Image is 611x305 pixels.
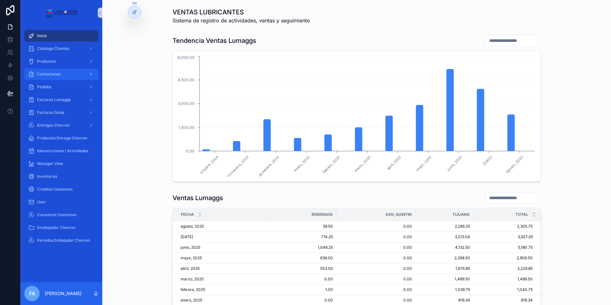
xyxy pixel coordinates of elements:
span: TOTAL [515,212,528,217]
span: Cotizaciones [37,72,61,77]
text: junio, 2025 [446,155,463,172]
a: Facturas Galsa [24,107,98,118]
img: App logo [45,8,77,18]
span: Facturas Galsa [37,110,64,115]
td: 0.00 [337,274,415,285]
tspan: 1,500.00 [179,125,195,130]
h1: Tendencia Ventas Lumaggs [173,36,256,45]
h1: VENTAS LUBRICANTES [173,8,310,17]
span: Inventarios [37,174,57,179]
tspan: 3,000.00 [178,101,195,106]
span: FA [29,290,35,297]
text: enero, 2025 [293,155,311,172]
span: Creditos Cescemex [37,187,73,192]
span: Sistema de registro de actividades, ventas y seguimiento [173,17,310,24]
span: Entregas Chevron [37,123,70,128]
td: 3,213.04 [416,232,474,242]
text: febrero, 2025 [321,155,341,174]
td: 0.00 [337,263,415,274]
a: Productos Entrega Chevron [24,132,98,144]
span: Periodos Embajador Chevron [37,238,90,243]
td: 39.50 [270,221,337,232]
tspan: 0.00 [186,149,195,153]
td: 1,489.50 [416,274,474,285]
span: ENSENADA [312,212,333,217]
text: [DATE] [482,155,493,166]
td: 553.00 [270,263,337,274]
td: 638.00 [270,253,337,263]
span: User [37,199,46,205]
td: 1,040.75 [474,285,540,295]
td: 3,927.29 [474,232,540,242]
a: Cotizaciones [24,68,98,80]
td: 2,229.85 [474,263,540,274]
td: 2,268.50 [416,253,474,263]
td: 0.00 [337,253,415,263]
a: Inicio [24,30,98,42]
td: 0.00 [270,274,337,285]
a: Emabajador Chevron [24,222,98,233]
span: Facturas Lumaggs [37,97,71,102]
text: mayo, 2025 [415,155,432,172]
tspan: 6,000.00 [178,55,195,60]
a: Periodos Embajador Chevron [24,235,98,246]
text: diciembre, 2024 [258,155,280,177]
a: Catalogo Clientes [24,43,98,54]
td: 1,039.75 [416,285,474,295]
a: Facturas Lumaggs [24,94,98,106]
td: [DATE] [173,232,270,242]
div: chart [177,55,537,177]
p: [PERSON_NAME] [45,290,81,297]
span: Productos [37,59,56,64]
a: User [24,196,98,208]
span: Productos Entrega Chevron [37,136,87,141]
h1: Ventas Lumaggs [173,193,223,202]
td: 1,048.25 [270,242,337,253]
span: Interaccciones / Actividades [37,148,88,153]
a: Manager View [24,158,98,169]
td: 1,489.50 [474,274,540,285]
td: 0.00 [337,221,415,232]
td: 2,906.50 [474,253,540,263]
a: Entregas Chevron [24,120,98,131]
a: Pedidos [24,81,98,93]
td: abril, 2025 [173,263,270,274]
td: junio, 2025 [173,242,270,253]
span: Fecha [181,212,194,217]
td: marzo, 2025 [173,274,270,285]
td: 4,132.50 [416,242,474,253]
a: Productos [24,56,98,67]
td: 1,676.85 [416,263,474,274]
td: 0.00 [337,285,415,295]
span: TIJUANA [452,212,470,217]
text: abril, 2025 [386,155,402,171]
text: marzo, 2025 [353,155,371,173]
td: 1.00 [270,285,337,295]
a: Inventarios [24,171,98,182]
text: octubre, 2024 [199,155,219,175]
span: Consumos Cescemex [37,212,77,217]
span: Emabajador Chevron [37,225,75,230]
span: Catalogo Clientes [37,46,69,51]
span: Manager View [37,161,63,166]
a: Interaccciones / Actividades [24,145,98,157]
td: febrero, 2025 [173,285,270,295]
td: 2,305.75 [474,221,540,232]
td: 2,266.25 [416,221,474,232]
a: Creditos Cescemex [24,184,98,195]
td: agosto, 2025 [173,221,270,232]
td: 714.25 [270,232,337,242]
td: 5,180.75 [474,242,540,253]
span: Pedidos [37,84,51,90]
text: noviembre, 2024 [226,155,250,178]
span: SAN_QUINTIN [385,212,412,217]
tspan: 4,500.00 [178,77,195,82]
td: mayo, 2025 [173,253,270,263]
div: scrollable content [20,26,102,254]
a: Consumos Cescemex [24,209,98,221]
td: 0.00 [337,242,415,253]
td: 0.00 [337,232,415,242]
span: Inicio [37,33,47,38]
text: agosto, 2025 [505,155,524,174]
